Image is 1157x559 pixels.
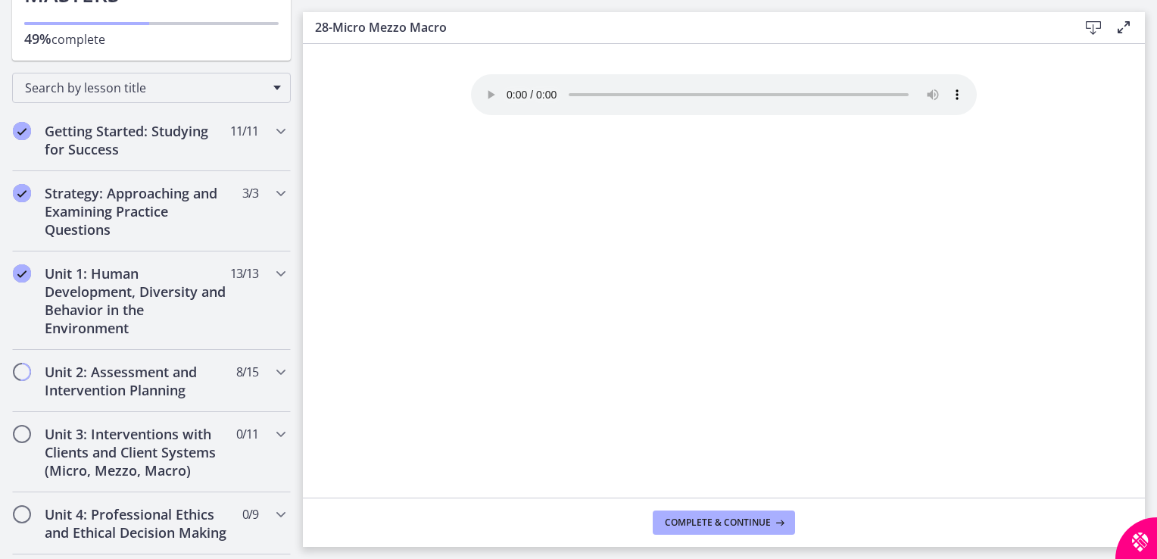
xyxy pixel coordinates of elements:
span: Complete & continue [665,517,771,529]
i: Completed [13,184,31,202]
h2: Unit 2: Assessment and Intervention Planning [45,363,229,399]
i: Completed [13,264,31,283]
p: complete [24,30,279,48]
div: Search by lesson title [12,73,291,103]
span: 0 / 9 [242,505,258,523]
span: 49% [24,30,51,48]
h2: Unit 1: Human Development, Diversity and Behavior in the Environment [45,264,229,337]
span: 0 / 11 [236,425,258,443]
h3: 28-Micro Mezzo Macro [315,18,1054,36]
h2: Unit 4: Professional Ethics and Ethical Decision Making [45,505,229,542]
span: Search by lesson title [25,80,266,96]
span: 13 / 13 [230,264,258,283]
span: 8 / 15 [236,363,258,381]
button: Complete & continue [653,511,795,535]
h2: Getting Started: Studying for Success [45,122,229,158]
h2: Unit 3: Interventions with Clients and Client Systems (Micro, Mezzo, Macro) [45,425,229,479]
span: 3 / 3 [242,184,258,202]
h2: Strategy: Approaching and Examining Practice Questions [45,184,229,239]
span: 11 / 11 [230,122,258,140]
i: Completed [13,122,31,140]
